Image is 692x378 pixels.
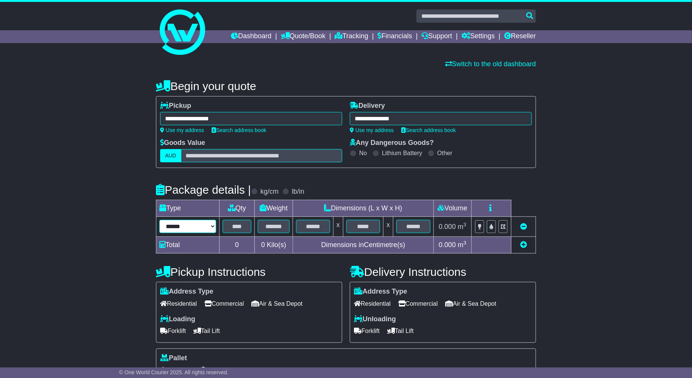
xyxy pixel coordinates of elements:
[231,30,271,43] a: Dashboard
[354,288,407,296] label: Address Type
[220,237,255,254] td: 0
[350,102,385,110] label: Delivery
[350,127,394,133] a: Use my address
[160,364,193,376] span: Stackable
[160,325,186,337] span: Forklift
[354,298,391,310] span: Residential
[378,30,412,43] a: Financials
[261,241,265,249] span: 0
[504,30,536,43] a: Reseller
[458,223,466,230] span: m
[160,315,195,324] label: Loading
[463,222,466,227] sup: 3
[354,315,396,324] label: Unloading
[520,223,527,230] a: Remove this item
[359,149,367,157] label: No
[445,60,536,68] a: Switch to the old dashboard
[160,298,197,310] span: Residential
[255,237,293,254] td: Kilo(s)
[204,298,244,310] span: Commercial
[461,30,495,43] a: Settings
[387,325,414,337] span: Tail Lift
[252,298,303,310] span: Air & Sea Depot
[281,30,326,43] a: Quote/Book
[520,241,527,249] a: Add new item
[458,241,466,249] span: m
[193,325,220,337] span: Tail Lift
[160,354,187,362] label: Pallet
[160,102,191,110] label: Pickup
[160,288,214,296] label: Address Type
[156,237,220,254] td: Total
[293,200,433,217] td: Dimensions (L x W x H)
[293,237,433,254] td: Dimensions in Centimetre(s)
[421,30,452,43] a: Support
[200,364,246,376] span: Non Stackable
[335,30,368,43] a: Tracking
[398,298,438,310] span: Commercial
[383,217,393,237] td: x
[156,80,536,92] h4: Begin your quote
[446,298,497,310] span: Air & Sea Depot
[350,266,536,278] h4: Delivery Instructions
[212,127,266,133] a: Search address book
[463,240,466,246] sup: 3
[156,184,251,196] h4: Package details |
[439,241,456,249] span: 0.000
[255,200,293,217] td: Weight
[160,149,181,162] label: AUD
[433,200,471,217] td: Volume
[160,127,204,133] a: Use my address
[401,127,456,133] a: Search address book
[156,266,342,278] h4: Pickup Instructions
[382,149,422,157] label: Lithium Battery
[437,149,452,157] label: Other
[350,139,434,147] label: Any Dangerous Goods?
[260,188,279,196] label: kg/cm
[160,139,205,147] label: Goods Value
[292,188,304,196] label: lb/in
[156,200,220,217] td: Type
[439,223,456,230] span: 0.000
[220,200,255,217] td: Qty
[333,217,343,237] td: x
[354,325,380,337] span: Forklift
[119,369,229,375] span: © One World Courier 2025. All rights reserved.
